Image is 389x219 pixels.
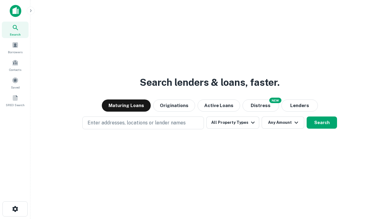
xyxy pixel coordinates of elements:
[198,99,240,112] button: Active Loans
[140,75,280,90] h3: Search lenders & loans, faster.
[9,67,21,72] span: Contacts
[2,92,29,109] a: SREO Search
[10,32,21,37] span: Search
[102,99,151,112] button: Maturing Loans
[6,103,25,107] span: SREO Search
[243,99,279,112] button: Search distressed loans with lien and other non-mortgage details.
[2,57,29,73] a: Contacts
[262,116,304,129] button: Any Amount
[307,116,337,129] button: Search
[2,22,29,38] a: Search
[281,99,318,112] button: Lenders
[2,75,29,91] a: Saved
[11,85,20,90] span: Saved
[269,98,281,103] div: NEW
[153,99,195,112] button: Originations
[206,116,259,129] button: All Property Types
[2,39,29,56] a: Borrowers
[10,5,21,17] img: capitalize-icon.png
[8,50,22,54] span: Borrowers
[359,170,389,200] iframe: Chat Widget
[88,119,186,127] p: Enter addresses, locations or lender names
[82,116,204,129] button: Enter addresses, locations or lender names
